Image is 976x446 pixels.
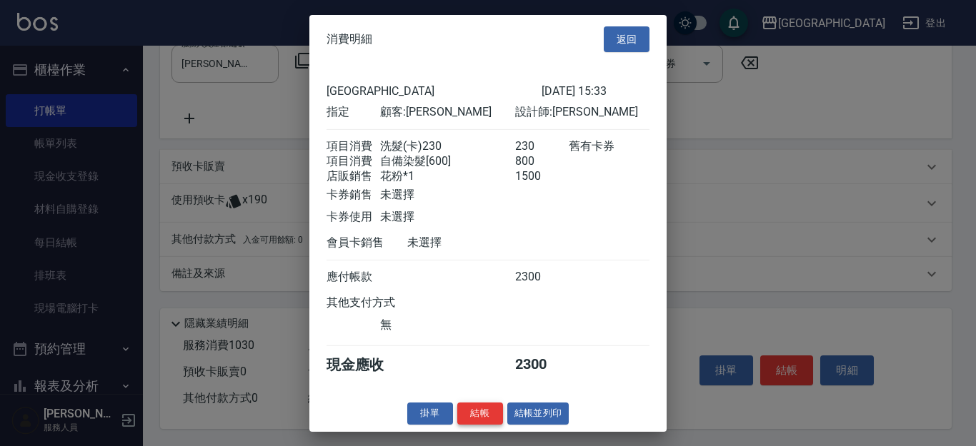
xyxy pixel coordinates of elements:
div: [DATE] 15:33 [542,84,649,98]
div: 應付帳款 [327,270,380,285]
div: 2300 [515,355,569,375]
div: 會員卡銷售 [327,235,407,250]
button: 結帳並列印 [507,402,569,425]
div: 1500 [515,169,569,184]
div: 指定 [327,105,380,120]
div: 800 [515,154,569,169]
button: 結帳 [457,402,503,425]
div: 卡券使用 [327,210,380,225]
div: 設計師: [PERSON_NAME] [515,105,649,120]
span: 消費明細 [327,32,372,46]
div: 項目消費 [327,139,380,154]
div: 無 [380,318,514,333]
div: 其他支付方式 [327,295,434,310]
div: 未選擇 [407,235,542,250]
div: 2300 [515,270,569,285]
div: 自備染髮[600] [380,154,514,169]
div: 顧客: [PERSON_NAME] [380,105,514,120]
div: 現金應收 [327,355,407,375]
div: 洗髮(卡)230 [380,139,514,154]
div: 舊有卡券 [569,139,649,154]
div: 230 [515,139,569,154]
div: 卡券銷售 [327,188,380,203]
div: 項目消費 [327,154,380,169]
button: 掛單 [407,402,453,425]
div: 未選擇 [380,210,514,225]
button: 返回 [604,26,649,52]
div: 未選擇 [380,188,514,203]
div: 店販銷售 [327,169,380,184]
div: [GEOGRAPHIC_DATA] [327,84,542,98]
